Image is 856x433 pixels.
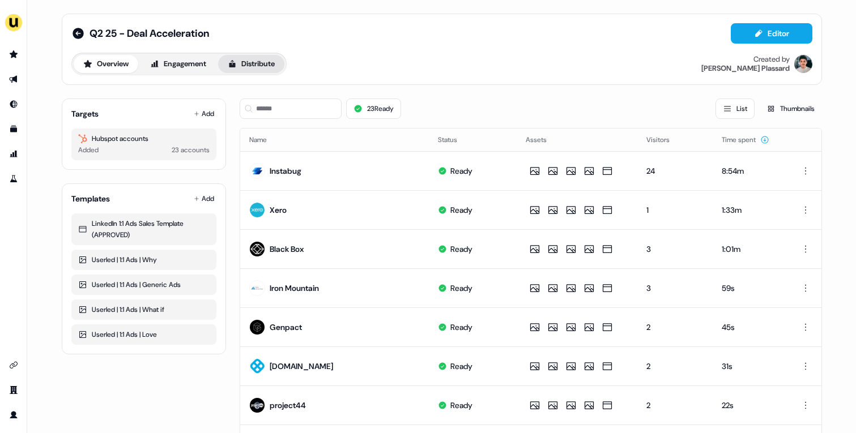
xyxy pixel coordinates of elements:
button: Thumbnails [759,98,822,119]
span: Q2 25 - Deal Acceleration [90,27,209,40]
div: Userled | 1:1 Ads | Love [78,329,210,340]
button: Overview [74,55,138,73]
div: 2 [646,400,704,411]
a: Go to team [5,381,23,399]
div: Iron Mountain [270,282,319,294]
div: Added [78,144,99,156]
div: 2 [646,321,704,333]
div: [DOMAIN_NAME] [270,361,333,372]
div: Instabug [270,165,301,177]
button: 23Ready [346,98,401,119]
div: Ready [450,243,472,255]
div: Created by [753,55,790,64]
button: Status [438,130,471,150]
button: Editor [731,23,812,44]
div: Ready [450,321,472,333]
div: 1:33m [722,204,777,216]
div: Ready [450,400,472,411]
button: List [716,98,755,119]
div: 45s [722,321,777,333]
div: Userled | 1:1 Ads | Why [78,254,210,265]
div: Userled | 1:1 Ads | What if [78,304,210,315]
div: LinkedIn 1:1 Ads Sales Template (APPROVED) [78,218,210,241]
div: 2 [646,361,704,372]
div: 3 [646,282,704,294]
img: Vincent [794,55,812,73]
a: Go to prospects [5,45,23,63]
a: Go to attribution [5,145,23,163]
button: Distribute [218,55,284,73]
a: Go to integrations [5,356,23,374]
div: 59s [722,282,777,294]
div: 3 [646,243,704,255]
div: Ready [450,204,472,216]
div: [PERSON_NAME] Plassard [701,64,790,73]
div: Ready [450,361,472,372]
div: Ready [450,165,472,177]
a: Go to experiments [5,170,23,188]
button: Engagement [140,55,216,73]
div: 22s [722,400,777,411]
div: Hubspot accounts [78,133,210,144]
div: 24 [646,165,704,177]
div: Genpact [270,321,302,333]
a: Editor [731,29,812,41]
button: Time spent [722,130,769,150]
div: 1:01m [722,243,777,255]
button: Add [191,191,216,207]
div: Targets [71,108,99,119]
button: Visitors [646,130,683,150]
a: Go to profile [5,406,23,424]
div: Userled | 1:1 Ads | Generic Ads [78,279,210,290]
div: Ready [450,282,472,294]
div: 23 accounts [172,144,210,156]
button: Name [249,130,280,150]
div: 8:54m [722,165,777,177]
a: Go to outbound experience [5,70,23,88]
div: Black Box [270,243,304,255]
a: Go to Inbound [5,95,23,113]
th: Assets [517,128,637,151]
button: Add [191,106,216,122]
div: 31s [722,361,777,372]
div: Xero [270,204,287,216]
div: project44 [270,400,306,411]
div: 1 [646,204,704,216]
div: Templates [71,193,110,204]
a: Go to templates [5,120,23,138]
